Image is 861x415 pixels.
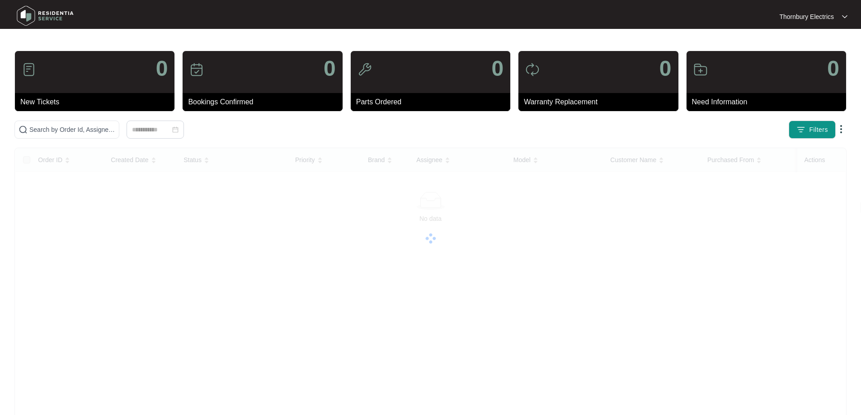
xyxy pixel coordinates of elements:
p: 0 [156,58,168,79]
p: Thornbury Electrics [779,12,834,21]
p: Bookings Confirmed [188,97,342,107]
button: filter iconFilters [789,121,836,139]
p: New Tickets [20,97,174,107]
span: Filters [809,125,828,135]
img: icon [189,62,204,77]
p: Need Information [692,97,846,107]
p: 0 [491,58,503,79]
p: 0 [827,58,839,79]
p: Parts Ordered [356,97,510,107]
input: Search by Order Id, Assignee Name, Customer Name, Brand and Model [29,125,115,135]
p: 0 [659,58,672,79]
img: residentia service logo [14,2,77,29]
p: Warranty Replacement [524,97,678,107]
img: search-icon [19,125,28,134]
img: icon [22,62,36,77]
p: 0 [324,58,336,79]
img: dropdown arrow [836,124,847,135]
img: dropdown arrow [842,14,847,19]
img: filter icon [796,125,805,134]
img: icon [693,62,708,77]
img: icon [525,62,540,77]
img: icon [358,62,372,77]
